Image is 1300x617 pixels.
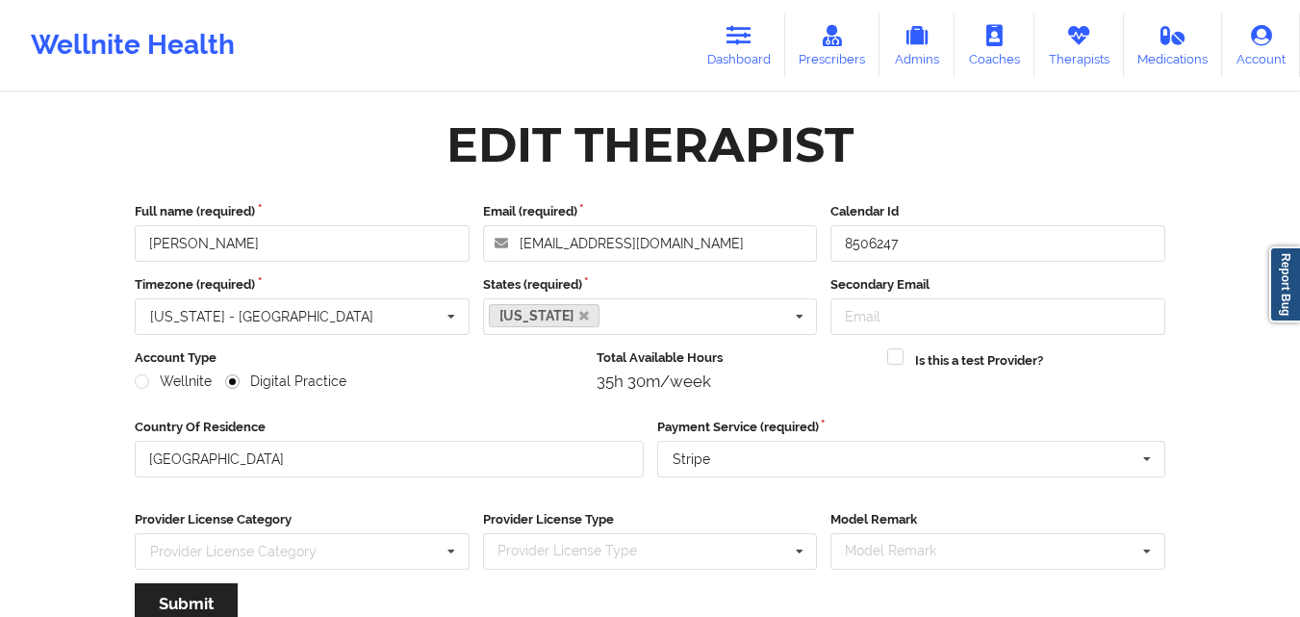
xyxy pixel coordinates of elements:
[483,275,818,295] label: States (required)
[830,275,1165,295] label: Secondary Email
[597,372,875,391] div: 35h 30m/week
[830,225,1165,262] input: Calendar Id
[135,510,470,529] label: Provider License Category
[879,13,955,77] a: Admins
[830,202,1165,221] label: Calendar Id
[446,115,854,175] div: Edit Therapist
[483,225,818,262] input: Email address
[915,351,1043,371] label: Is this a test Provider?
[830,510,1165,529] label: Model Remark
[673,452,710,466] div: Stripe
[135,202,470,221] label: Full name (required)
[489,304,600,327] a: [US_STATE]
[657,418,1166,437] label: Payment Service (required)
[135,275,470,295] label: Timezone (required)
[1124,13,1223,77] a: Medications
[693,13,785,77] a: Dashboard
[1222,13,1300,77] a: Account
[150,310,373,323] div: [US_STATE] - [GEOGRAPHIC_DATA]
[150,545,317,558] div: Provider License Category
[135,225,470,262] input: Full name
[483,510,818,529] label: Provider License Type
[483,202,818,221] label: Email (required)
[225,373,346,390] label: Digital Practice
[135,418,644,437] label: Country Of Residence
[785,13,880,77] a: Prescribers
[955,13,1034,77] a: Coaches
[135,373,212,390] label: Wellnite
[493,540,665,562] div: Provider License Type
[597,348,875,368] label: Total Available Hours
[1034,13,1124,77] a: Therapists
[840,540,964,562] div: Model Remark
[1269,246,1300,322] a: Report Bug
[135,348,583,368] label: Account Type
[830,298,1165,335] input: Email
